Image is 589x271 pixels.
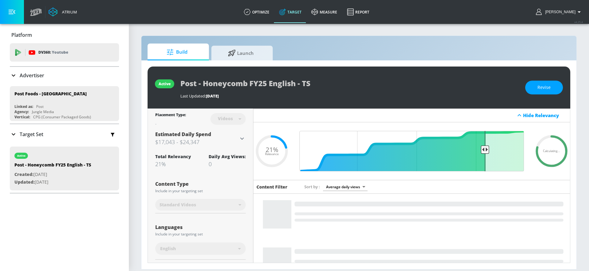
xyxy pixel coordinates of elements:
[10,86,119,121] div: Post Foods - [GEOGRAPHIC_DATA]Linked as:PostAgency:Jungle MediaVertical:CPG (Consumer Packaged Go...
[218,46,264,60] span: Launch
[155,138,238,146] h3: $17,043 - $24,347
[523,112,567,118] div: Hide Relevancy
[543,10,576,14] span: login as: anthony.rios@zefr.com
[14,179,35,185] span: Updated:
[209,154,246,159] div: Daily Avg Views:
[10,67,119,84] div: Advertiser
[304,184,320,189] span: Sort by
[154,45,200,59] span: Build
[239,1,274,23] a: optimize
[14,171,91,178] p: [DATE]
[14,178,91,186] p: [DATE]
[155,131,246,146] div: Estimated Daily Spend$17,043 - $24,347
[52,49,68,55] p: Youtube
[159,81,171,86] div: active
[32,109,54,114] div: Jungle Media
[11,32,32,38] p: Platform
[536,8,583,16] button: [PERSON_NAME]
[155,189,246,193] div: Include in your targeting set
[265,153,279,156] span: Relevance
[10,26,119,44] div: Platform
[17,154,25,157] div: active
[266,146,278,153] span: 21%
[155,154,191,159] div: Total Relevancy
[342,1,374,23] a: Report
[38,49,68,56] p: DV360:
[525,81,563,94] button: Revise
[543,150,560,153] span: Calculating...
[274,1,306,23] a: Target
[48,7,77,17] a: Atrium
[155,181,246,186] div: Content Type
[296,131,527,171] input: Final Threshold
[323,183,368,191] div: Average daily views
[14,104,33,109] div: Linked as:
[537,84,551,91] span: Revise
[155,112,186,119] div: Placement Type:
[256,184,287,190] h6: Content Filter
[155,225,246,230] div: Languages
[306,1,342,23] a: measure
[10,43,119,62] div: DV360: Youtube
[14,109,29,114] div: Agency:
[10,147,119,190] div: activePost - Honeycomb FY25 English - TSCreated:[DATE]Updated:[DATE]
[14,114,30,120] div: Vertical:
[160,202,196,208] span: Standard Videos
[14,162,91,171] div: Post - Honeycomb FY25 English - TS
[160,246,176,252] span: English
[253,109,570,122] div: Hide Relevancy
[206,93,219,99] span: [DATE]
[209,160,246,168] div: 0
[33,114,91,120] div: CPG (Consumer Packaged Goods)
[215,116,236,121] div: Videos
[155,242,246,255] div: English
[14,91,87,97] div: Post Foods - [GEOGRAPHIC_DATA]
[155,232,246,236] div: Include in your targeting set
[10,124,119,144] div: Target Set
[36,104,44,109] div: Post
[155,160,191,168] div: 21%
[60,9,77,15] div: Atrium
[574,20,583,24] span: v 4.25.4
[20,131,43,138] p: Target Set
[180,93,519,99] div: Last Updated:
[20,72,44,79] p: Advertiser
[14,171,33,177] span: Created:
[155,131,211,138] span: Estimated Daily Spend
